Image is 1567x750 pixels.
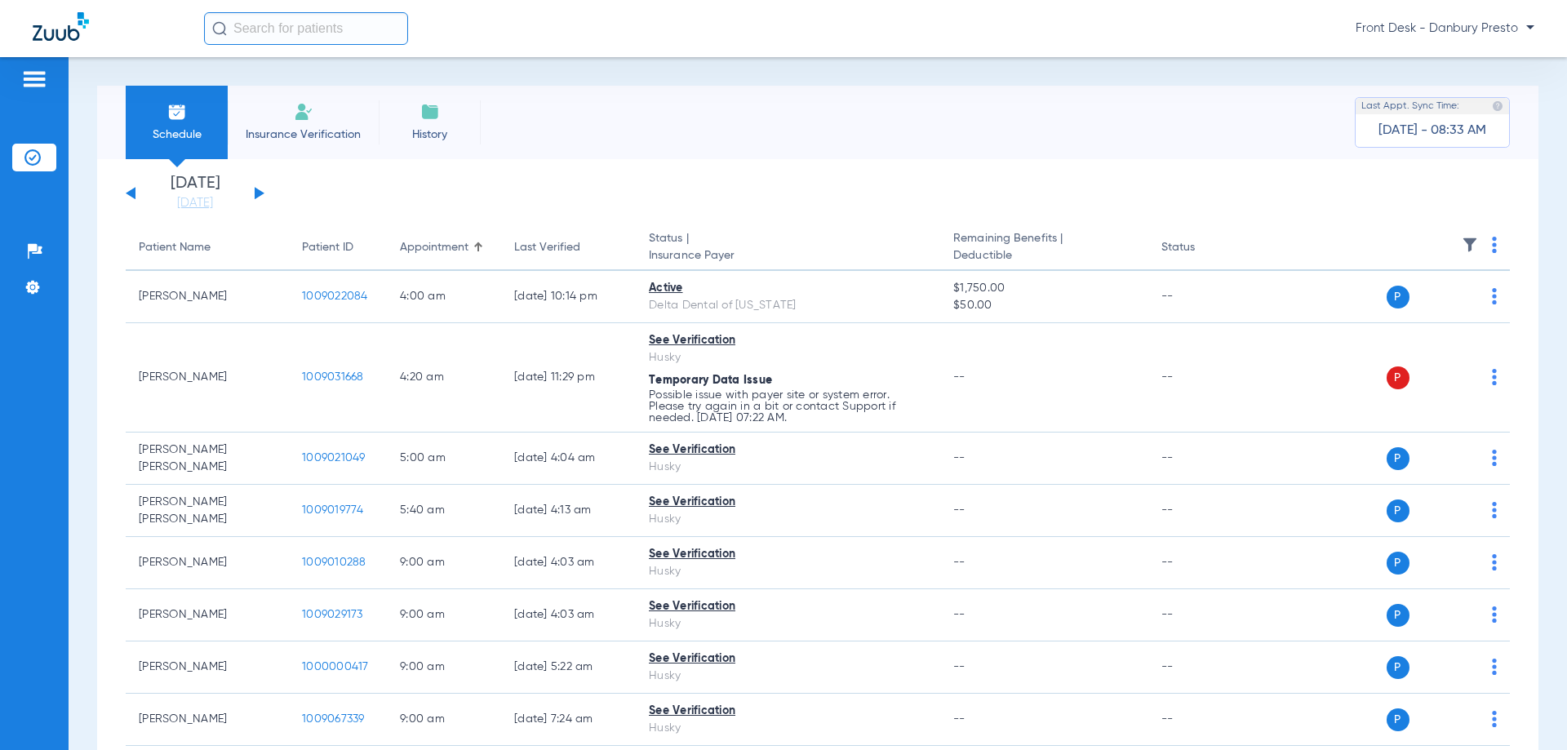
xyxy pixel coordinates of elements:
span: P [1387,656,1409,679]
td: -- [1148,323,1258,433]
div: Last Verified [514,239,623,256]
th: Status [1148,225,1258,271]
td: [PERSON_NAME] [126,589,289,641]
img: group-dot-blue.svg [1492,502,1497,518]
td: 9:00 AM [387,589,501,641]
img: group-dot-blue.svg [1492,288,1497,304]
div: Husky [649,615,927,632]
div: See Verification [649,442,927,459]
span: -- [953,371,966,383]
td: -- [1148,433,1258,485]
img: group-dot-blue.svg [1492,450,1497,466]
span: [DATE] - 08:33 AM [1378,122,1486,139]
li: [DATE] [146,175,244,211]
div: Patient Name [139,239,276,256]
td: [DATE] 4:03 AM [501,537,636,589]
span: 1009067339 [302,713,365,725]
span: Deductible [953,247,1134,264]
p: Possible issue with payer site or system error. Please try again in a bit or contact Support if n... [649,389,927,424]
img: hamburger-icon [21,69,47,89]
td: [PERSON_NAME] [126,537,289,589]
td: [PERSON_NAME] [PERSON_NAME] [126,485,289,537]
img: group-dot-blue.svg [1492,659,1497,675]
img: group-dot-blue.svg [1492,554,1497,570]
span: Front Desk - Danbury Presto [1356,20,1534,37]
td: -- [1148,271,1258,323]
span: P [1387,708,1409,731]
td: 5:40 AM [387,485,501,537]
img: filter.svg [1462,237,1478,253]
img: History [420,102,440,122]
span: Last Appt. Sync Time: [1361,98,1459,114]
div: Husky [649,511,927,528]
span: -- [953,452,966,464]
div: Appointment [400,239,488,256]
span: -- [953,504,966,516]
a: [DATE] [146,195,244,211]
span: 1009031668 [302,371,364,383]
img: Zuub Logo [33,12,89,41]
td: -- [1148,485,1258,537]
span: 1009010288 [302,557,366,568]
span: Insurance Verification [240,126,366,143]
span: P [1387,604,1409,627]
span: -- [953,609,966,620]
span: 1009019774 [302,504,364,516]
th: Status | [636,225,940,271]
div: Delta Dental of [US_STATE] [649,297,927,314]
td: [PERSON_NAME] [126,694,289,746]
span: Insurance Payer [649,247,927,264]
div: Appointment [400,239,468,256]
span: P [1387,286,1409,308]
td: [DATE] 4:04 AM [501,433,636,485]
span: 1009021049 [302,452,366,464]
td: [PERSON_NAME] [126,323,289,433]
img: group-dot-blue.svg [1492,606,1497,623]
span: $50.00 [953,297,1134,314]
td: [DATE] 4:03 AM [501,589,636,641]
td: [DATE] 7:24 AM [501,694,636,746]
span: Schedule [138,126,215,143]
div: Husky [649,720,927,737]
span: 1000000417 [302,661,369,672]
div: See Verification [649,332,927,349]
div: Patient ID [302,239,353,256]
td: [PERSON_NAME] [PERSON_NAME] [126,433,289,485]
span: P [1387,552,1409,575]
td: 4:20 AM [387,323,501,433]
span: P [1387,366,1409,389]
div: See Verification [649,546,927,563]
div: Husky [649,563,927,580]
div: Husky [649,668,927,685]
td: -- [1148,589,1258,641]
td: -- [1148,641,1258,694]
td: [DATE] 10:14 PM [501,271,636,323]
span: Temporary Data Issue [649,375,772,386]
span: History [391,126,468,143]
img: last sync help info [1492,100,1503,112]
span: 1009022084 [302,291,368,302]
span: P [1387,447,1409,470]
div: Patient ID [302,239,374,256]
td: -- [1148,694,1258,746]
td: [DATE] 11:29 PM [501,323,636,433]
div: See Verification [649,703,927,720]
span: 1009029173 [302,609,363,620]
td: [PERSON_NAME] [126,641,289,694]
span: -- [953,557,966,568]
td: 9:00 AM [387,694,501,746]
div: See Verification [649,650,927,668]
td: [DATE] 4:13 AM [501,485,636,537]
td: 9:00 AM [387,641,501,694]
div: Husky [649,459,927,476]
td: [DATE] 5:22 AM [501,641,636,694]
span: $1,750.00 [953,280,1134,297]
img: Schedule [167,102,187,122]
td: 4:00 AM [387,271,501,323]
th: Remaining Benefits | [940,225,1148,271]
td: -- [1148,537,1258,589]
span: -- [953,661,966,672]
img: group-dot-blue.svg [1492,711,1497,727]
div: Last Verified [514,239,580,256]
img: group-dot-blue.svg [1492,237,1497,253]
